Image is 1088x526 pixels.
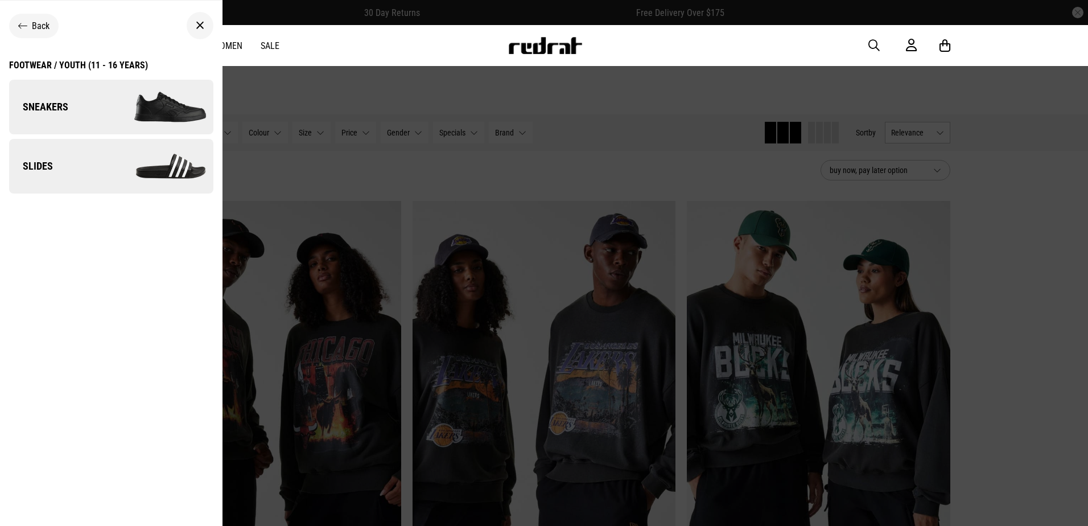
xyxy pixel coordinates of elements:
[9,80,213,134] a: Sneakers Sneakers
[9,139,213,194] a: Slides Slides
[9,60,148,71] div: Footwear / Youth (11 - 16 years)
[32,20,50,31] span: Back
[213,40,242,51] a: Women
[9,5,43,39] button: Open LiveChat chat widget
[111,79,213,135] img: Sneakers
[9,159,53,173] span: Slides
[111,138,213,195] img: Slides
[9,60,148,80] a: Footwear / Youth (11 - 16 years)
[9,100,68,114] span: Sneakers
[508,37,583,54] img: Redrat logo
[261,40,279,51] a: Sale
